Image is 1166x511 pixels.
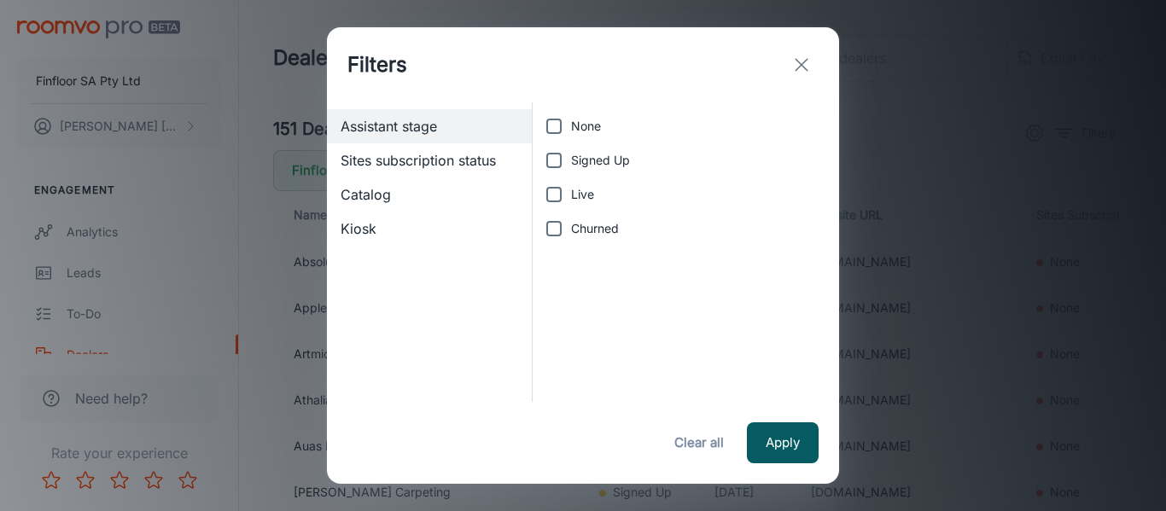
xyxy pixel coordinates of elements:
[327,212,532,246] div: Kiosk
[571,185,594,204] span: Live
[341,116,518,136] span: Assistant stage
[327,177,532,212] div: Catalog
[571,117,601,136] span: None
[341,184,518,205] span: Catalog
[341,150,518,171] span: Sites subscription status
[347,49,407,80] h1: Filters
[341,218,518,239] span: Kiosk
[571,219,619,238] span: Churned
[571,151,630,170] span: Signed Up
[747,422,819,463] button: Apply
[665,422,733,463] button: Clear all
[327,109,532,143] div: Assistant stage
[327,143,532,177] div: Sites subscription status
[784,48,819,82] button: exit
